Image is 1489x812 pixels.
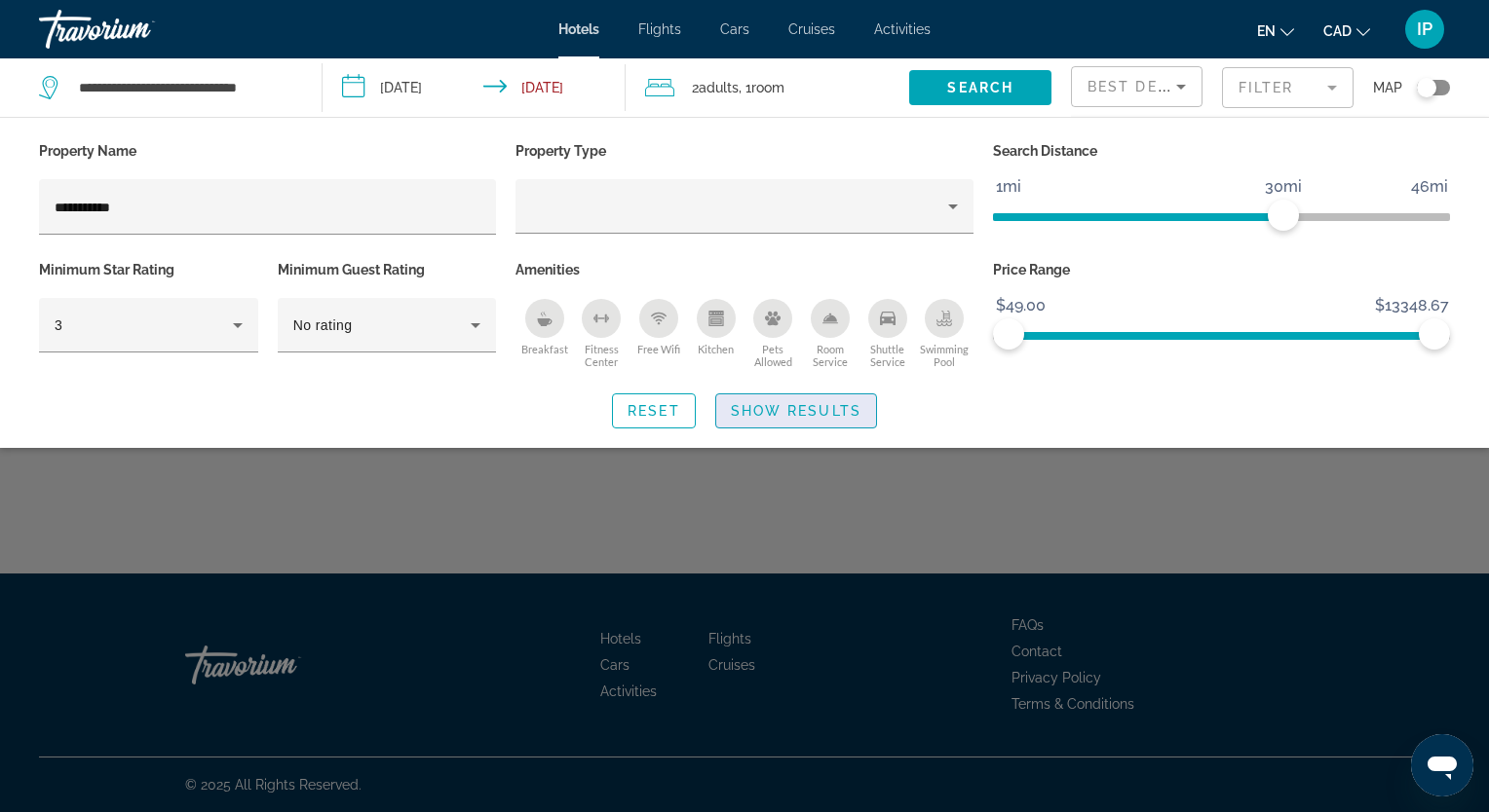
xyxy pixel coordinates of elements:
button: Show Results [715,393,877,428]
span: Free Wifi [637,343,680,355]
button: Free Wifi [630,298,688,369]
span: $49.00 [993,291,1049,320]
button: Pets Allowed [744,298,802,369]
a: Cars [720,21,749,37]
span: 46mi [1408,172,1451,202]
p: Property Name [39,137,496,165]
button: Shuttle Service [859,298,916,369]
span: Pets Allowed [744,343,802,368]
span: No rating [293,317,353,333]
iframe: Button to launch messaging window [1411,734,1473,796]
button: Kitchen [687,298,744,369]
span: 2 [692,74,739,101]
button: Check-in date: Feb 26, 2026 Check-out date: Mar 1, 2026 [323,58,626,117]
span: IP [1417,19,1432,39]
p: Price Range [993,256,1450,283]
button: Reset [612,393,696,428]
span: Room [751,80,784,95]
span: Reset [628,403,680,419]
span: Best Deals [1088,79,1189,94]
mat-select: Property type [531,195,957,218]
span: ngx-slider [993,318,1024,350]
span: Swimming Pool [916,343,974,368]
span: ngx-slider-max [1419,318,1450,350]
span: Search [947,80,1013,95]
button: Fitness Center [573,298,630,369]
button: Travelers: 2 adults, 0 children [626,58,909,117]
a: Cruises [788,21,835,37]
p: Search Distance [993,137,1450,165]
span: Show Results [731,403,861,419]
span: CAD [1323,23,1352,39]
span: 30mi [1262,172,1305,202]
span: , 1 [739,74,784,101]
p: Property Type [515,137,973,165]
p: Minimum Star Rating [39,256,258,283]
ngx-slider: ngx-slider [993,213,1450,217]
span: $13348.67 [1372,291,1452,320]
a: Hotels [558,21,599,37]
span: 3 [55,317,62,333]
button: Change language [1257,17,1294,45]
button: Room Service [802,298,859,369]
p: Minimum Guest Rating [278,256,497,283]
a: Travorium [39,4,234,55]
span: Kitchen [698,343,734,355]
span: Room Service [802,343,859,368]
span: Shuttle Service [859,343,916,368]
mat-select: Sort by [1088,75,1186,98]
button: User Menu [1399,9,1450,50]
button: Change currency [1323,17,1370,45]
a: Activities [874,21,931,37]
span: Map [1373,74,1402,101]
button: Toggle map [1402,79,1450,96]
a: Flights [638,21,681,37]
span: 1mi [993,172,1024,202]
button: Filter [1222,66,1354,109]
span: Fitness Center [573,343,630,368]
button: Swimming Pool [916,298,974,369]
div: Hotel Filters [29,137,1460,374]
span: en [1257,23,1276,39]
span: ngx-slider [1268,200,1299,231]
p: Amenities [515,256,973,283]
span: Breakfast [521,343,568,355]
button: Search [909,70,1051,105]
span: Adults [699,80,739,95]
button: Breakfast [515,298,573,369]
ngx-slider: ngx-slider [993,332,1450,336]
